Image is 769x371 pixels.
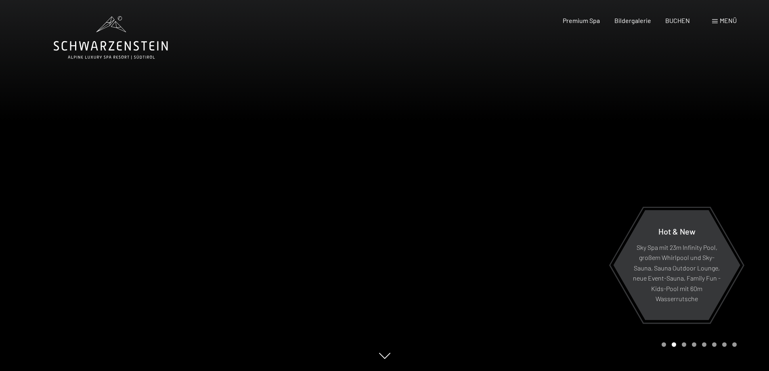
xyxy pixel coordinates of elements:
[692,342,696,347] div: Carousel Page 4
[682,342,686,347] div: Carousel Page 3
[722,342,727,347] div: Carousel Page 7
[633,242,721,304] p: Sky Spa mit 23m Infinity Pool, großem Whirlpool und Sky-Sauna, Sauna Outdoor Lounge, neue Event-S...
[672,342,676,347] div: Carousel Page 2 (Current Slide)
[613,210,741,321] a: Hot & New Sky Spa mit 23m Infinity Pool, großem Whirlpool und Sky-Sauna, Sauna Outdoor Lounge, ne...
[720,17,737,24] span: Menü
[662,342,666,347] div: Carousel Page 1
[732,342,737,347] div: Carousel Page 8
[658,226,696,236] span: Hot & New
[665,17,690,24] a: BUCHEN
[614,17,651,24] a: Bildergalerie
[702,342,706,347] div: Carousel Page 5
[712,342,717,347] div: Carousel Page 6
[659,342,737,347] div: Carousel Pagination
[563,17,600,24] a: Premium Spa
